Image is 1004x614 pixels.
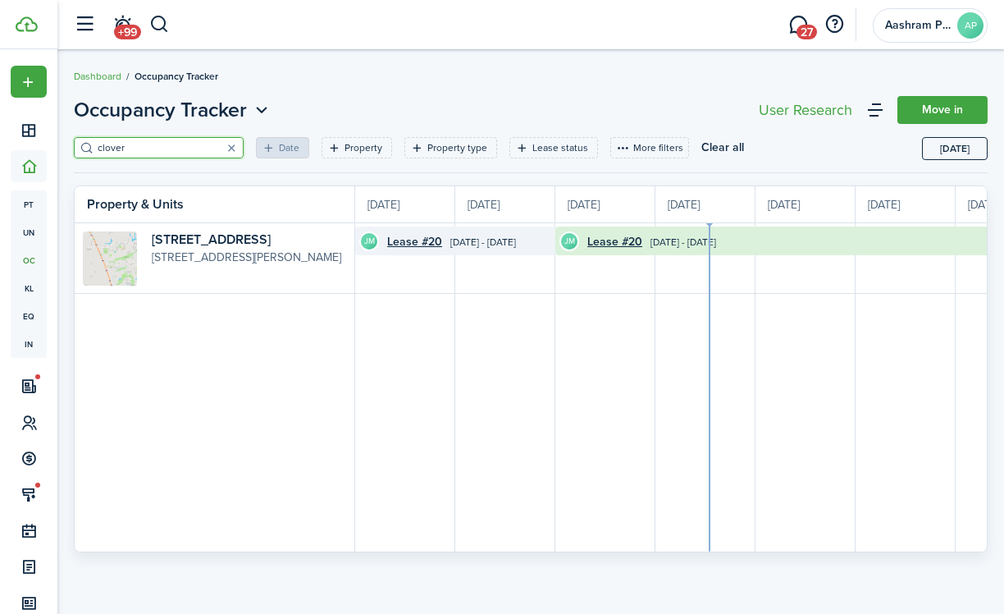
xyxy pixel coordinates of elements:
[755,186,856,222] div: [DATE]
[114,25,141,39] span: +99
[650,235,716,250] time: [DATE] - [DATE]
[11,302,47,330] a: eq
[149,11,170,39] button: Search
[16,16,38,32] img: TenantCloud
[152,249,348,266] p: [STREET_ADDRESS][PERSON_NAME]
[455,186,555,222] div: [DATE]
[94,140,238,156] input: Search here...
[404,137,497,158] filter-tag: Open filter
[74,69,121,84] a: Dashboard
[796,25,817,39] span: 27
[555,186,655,222] div: [DATE]
[783,4,814,46] a: Messaging
[322,137,392,158] filter-tag: Open filter
[74,95,247,125] span: Occupancy Tracker
[355,186,455,222] div: [DATE]
[152,230,271,249] a: [STREET_ADDRESS]
[856,186,956,222] div: [DATE]
[135,69,218,84] span: Occupancy Tracker
[345,140,382,155] filter-tag-label: Property
[587,233,642,250] a: Lease #20
[361,233,377,250] avatar-text: JM
[759,103,852,117] div: User Research
[74,95,272,125] button: Open menu
[701,137,744,158] button: Clear all
[11,218,47,246] a: un
[755,99,856,121] button: User Research
[83,231,137,286] img: Property avatar
[655,186,755,222] div: [DATE]
[957,12,983,39] avatar-text: AP
[820,11,848,39] button: Open resource center
[427,140,487,155] filter-tag-label: Property type
[387,233,442,250] a: Lease #20
[897,96,988,124] a: Move in
[220,136,243,159] button: Clear search
[11,274,47,302] a: kl
[509,137,598,158] filter-tag: Open filter
[11,246,47,274] a: oc
[74,95,272,125] button: Occupancy Tracker
[11,330,47,358] a: in
[922,137,988,160] button: Today
[610,137,689,158] button: More filters
[561,233,577,250] avatar-text: JM
[450,235,516,250] time: [DATE] - [DATE]
[532,140,588,155] filter-tag-label: Lease status
[107,4,138,46] a: Notifications
[11,66,47,98] button: Open menu
[87,195,184,214] timeline-board-header-title: Property & Units
[885,20,951,31] span: Aashram Property Management
[69,9,100,40] button: Open sidebar
[11,190,47,218] a: pt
